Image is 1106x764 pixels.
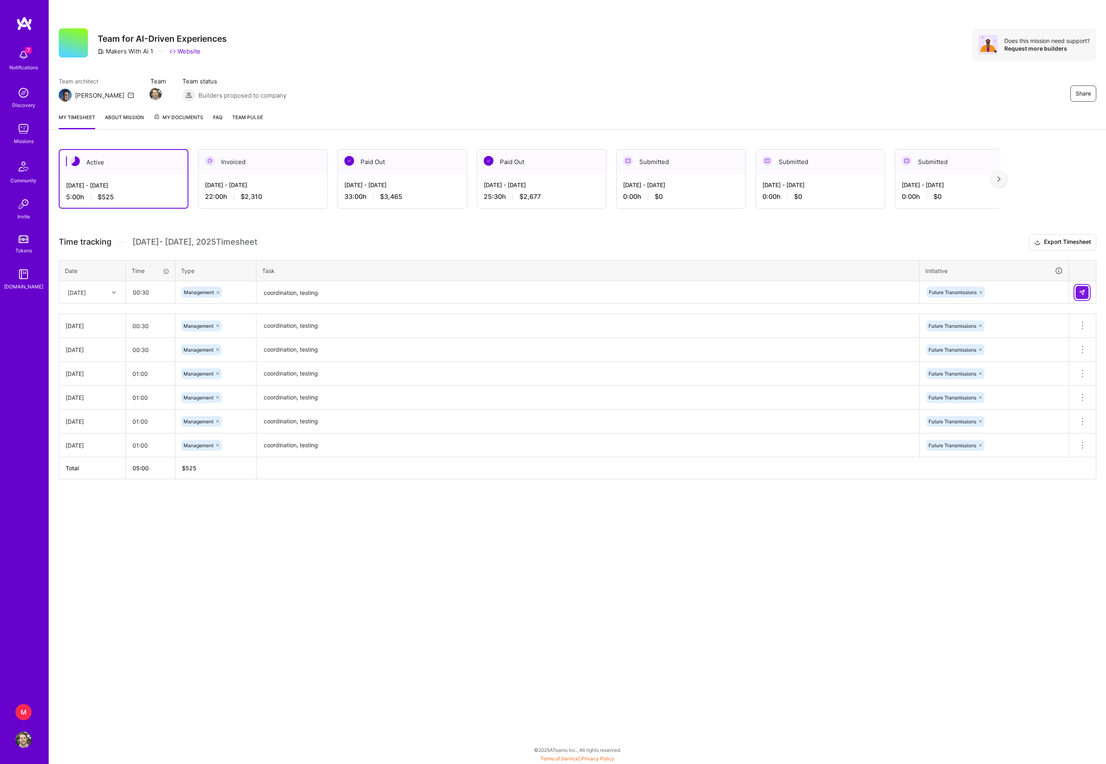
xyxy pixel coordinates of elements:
span: Team [150,77,166,85]
div: Initiative [925,266,1063,275]
img: Active [70,156,80,166]
img: Invoiced [205,156,215,166]
div: Invite [17,212,30,221]
img: bell [15,47,32,63]
div: Submitted [756,149,885,174]
div: [DATE] - [DATE] [484,181,600,189]
button: Share [1070,85,1096,102]
img: guide book [15,266,32,282]
a: Team Pulse [232,113,263,129]
span: $ 525 [182,465,196,472]
div: [DATE] - [DATE] [344,181,460,189]
div: null [1076,286,1089,299]
span: Future Transmissions [929,347,976,353]
textarea: coordination, testing [257,363,918,385]
input: HH:MM [126,315,175,337]
span: Management [184,418,214,425]
span: Builders proposed to company [199,91,286,100]
img: teamwork [15,121,32,137]
span: Future Transmissions [929,395,976,401]
textarea: coordination, testing [257,282,918,303]
img: Submit [1079,289,1085,296]
span: Management [184,442,214,448]
img: Avatar [978,35,998,54]
div: 25:30 h [484,192,600,201]
div: Submitted [617,149,745,174]
div: [DATE] [66,369,119,378]
div: Time [132,267,169,275]
div: Notifications [9,63,38,72]
span: $0 [655,192,663,201]
input: HH:MM [126,435,175,456]
th: Date [59,260,126,281]
input: HH:MM [126,411,175,432]
i: icon Chevron [112,290,116,295]
th: Total [59,457,126,479]
div: Discovery [12,101,35,109]
img: Team Member Avatar [149,88,162,100]
span: My Documents [154,113,203,122]
i: icon Mail [128,92,134,98]
div: [DATE] - [DATE] [623,181,739,189]
i: icon CompanyGray [98,48,104,55]
img: Paid Out [484,156,493,166]
div: 33:00 h [344,192,460,201]
div: [DATE] [66,441,119,450]
input: HH:MM [126,387,175,408]
div: [DATE] - [DATE] [762,181,878,189]
a: User Avatar [13,732,34,748]
span: Team status [182,77,286,85]
a: Privacy Policy [581,755,614,762]
span: $0 [794,192,802,201]
div: [DATE] [66,346,119,354]
div: Does this mission need support? [1004,37,1090,45]
img: Community [14,157,33,176]
span: Future Transmissions [929,323,976,329]
span: Future Transmissions [929,371,976,377]
img: Builders proposed to company [182,89,195,102]
img: discovery [15,85,32,101]
span: Team Pulse [232,114,263,120]
img: Submitted [762,156,772,166]
span: $525 [98,193,114,201]
div: [DATE] [66,417,119,426]
span: $3,465 [380,192,402,201]
span: | [540,755,614,762]
div: 0:00 h [762,192,878,201]
input: HH:MM [126,363,175,384]
textarea: coordination, testing [257,339,918,361]
a: Team Member Avatar [150,87,161,101]
div: Request more builders [1004,45,1090,52]
span: Management [184,395,214,401]
span: Management [184,289,214,295]
span: $2,677 [519,192,541,201]
textarea: coordination, testing [257,410,918,433]
div: 5:00 h [66,193,181,201]
input: HH:MM [126,282,175,303]
span: Management [184,323,214,329]
div: [DATE] [66,322,119,330]
div: Invoiced [199,149,327,174]
span: Future Transmissions [929,442,976,448]
a: FAQ [213,113,222,129]
div: 0:00 h [902,192,1018,201]
th: 05:00 [126,457,175,479]
span: Management [184,347,214,353]
img: Team Architect [59,89,72,102]
div: Active [60,150,188,175]
div: [DATE] - [DATE] [205,181,321,189]
textarea: coordination, testing [257,434,918,457]
span: 7 [25,47,32,53]
a: My timesheet [59,113,95,129]
div: [DATE] [66,393,119,402]
a: Website [169,47,201,55]
span: Future Transmissions [929,289,977,295]
span: Team architect [59,77,134,85]
img: tokens [19,235,28,243]
div: Paid Out [477,149,606,174]
img: right [997,176,1001,182]
div: Missions [14,137,34,145]
a: M [13,704,34,720]
h3: Team for AI-Driven Experiences [98,34,227,44]
a: My Documents [154,113,203,129]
